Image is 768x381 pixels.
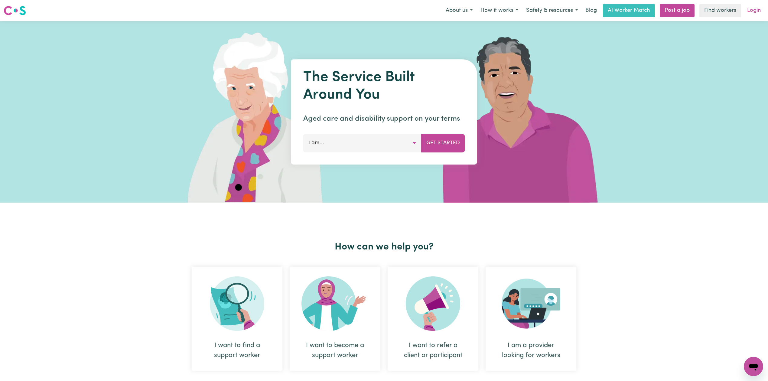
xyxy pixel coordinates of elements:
div: I want to find a support worker [206,340,268,360]
button: About us [442,4,477,17]
img: Refer [406,276,460,331]
img: Careseekers logo [4,5,26,16]
a: AI Worker Match [603,4,655,17]
h1: The Service Built Around You [303,69,465,104]
button: Get Started [421,134,465,152]
button: I am... [303,134,421,152]
div: I want to find a support worker [192,267,282,371]
a: Blog [582,4,600,17]
button: How it works [477,4,522,17]
div: I want to become a support worker [290,267,380,371]
div: I want to become a support worker [304,340,366,360]
p: Aged care and disability support on your terms [303,113,465,124]
img: Become Worker [301,276,369,331]
h2: How can we help you? [188,241,580,253]
div: I am a provider looking for workers [486,267,576,371]
a: Login [744,4,764,17]
button: Safety & resources [522,4,582,17]
iframe: Button to launch messaging window [744,357,763,376]
a: Post a job [660,4,695,17]
div: I am a provider looking for workers [500,340,562,360]
div: I want to refer a client or participant [402,340,464,360]
a: Find workers [699,4,741,17]
img: Search [210,276,264,331]
a: Careseekers logo [4,4,26,18]
img: Provider [502,276,560,331]
div: I want to refer a client or participant [388,267,478,371]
